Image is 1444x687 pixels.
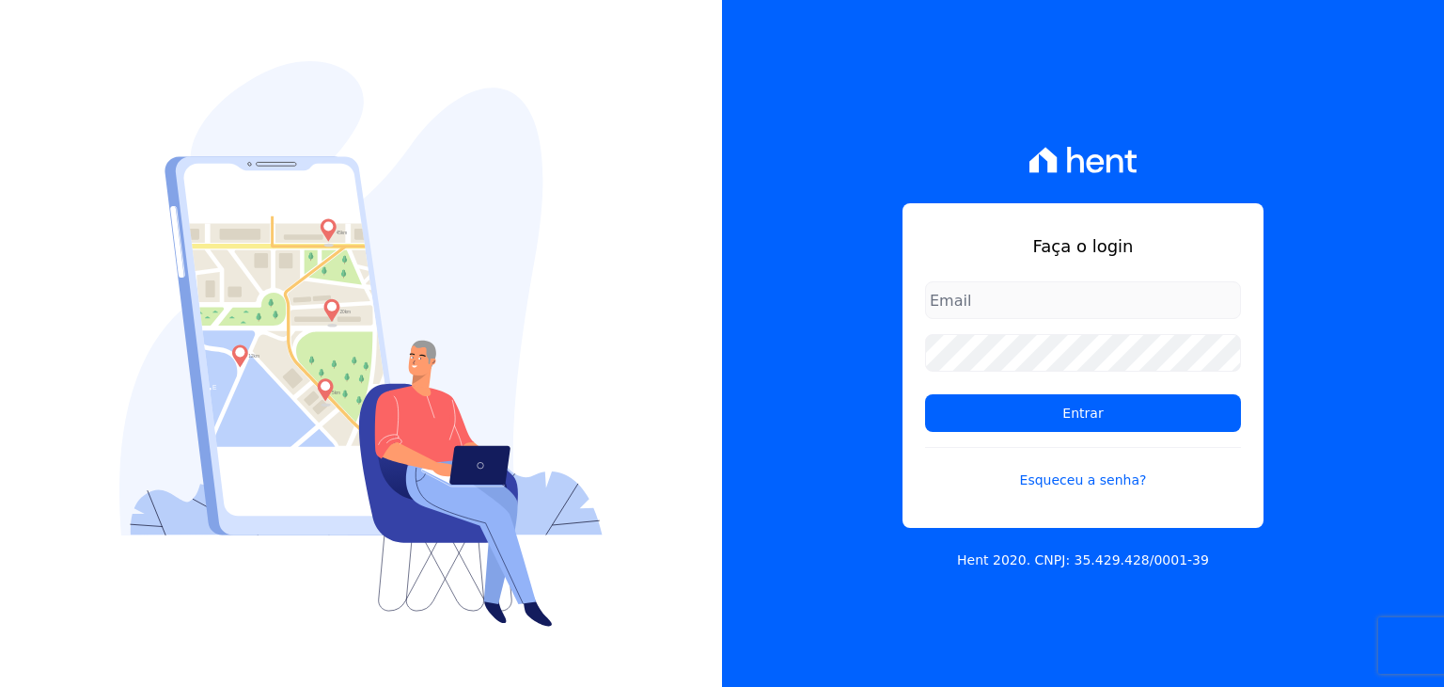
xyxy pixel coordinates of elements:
[957,551,1209,570] p: Hent 2020. CNPJ: 35.429.428/0001-39
[925,233,1241,259] h1: Faça o login
[925,394,1241,432] input: Entrar
[925,281,1241,319] input: Email
[925,447,1241,490] a: Esqueceu a senha?
[119,61,603,627] img: Login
